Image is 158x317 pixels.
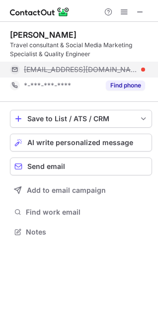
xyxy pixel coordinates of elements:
button: Notes [10,225,152,239]
span: Send email [27,162,65,170]
span: AI write personalized message [27,139,133,147]
span: Find work email [26,208,148,217]
button: Reveal Button [106,80,145,90]
span: [EMAIL_ADDRESS][DOMAIN_NAME] [24,65,138,74]
img: ContactOut v5.3.10 [10,6,70,18]
button: save-profile-one-click [10,110,152,128]
button: Add to email campaign [10,181,152,199]
div: Save to List / ATS / CRM [27,115,135,123]
span: Notes [26,228,148,237]
div: Travel consultant & Social Media Marketing Specialist & Quality Engineer [10,41,152,59]
button: Find work email [10,205,152,219]
div: [PERSON_NAME] [10,30,77,40]
button: Send email [10,158,152,175]
button: AI write personalized message [10,134,152,152]
span: Add to email campaign [27,186,106,194]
